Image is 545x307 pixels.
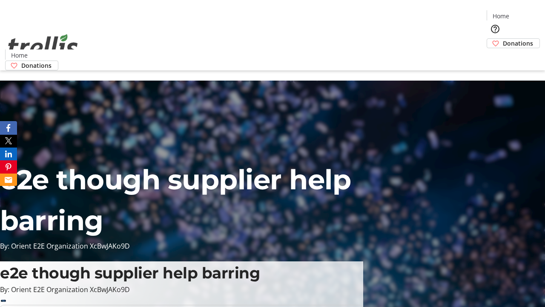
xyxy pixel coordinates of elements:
span: Donations [503,39,533,48]
a: Home [6,51,33,60]
span: Home [493,12,509,20]
a: Donations [5,61,58,70]
a: Home [487,12,514,20]
img: Orient E2E Organization XcBwJAKo9D's Logo [5,25,81,67]
span: Donations [21,61,52,70]
span: Home [11,51,28,60]
button: Help [487,20,504,38]
a: Donations [487,38,540,48]
button: Cart [487,48,504,65]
